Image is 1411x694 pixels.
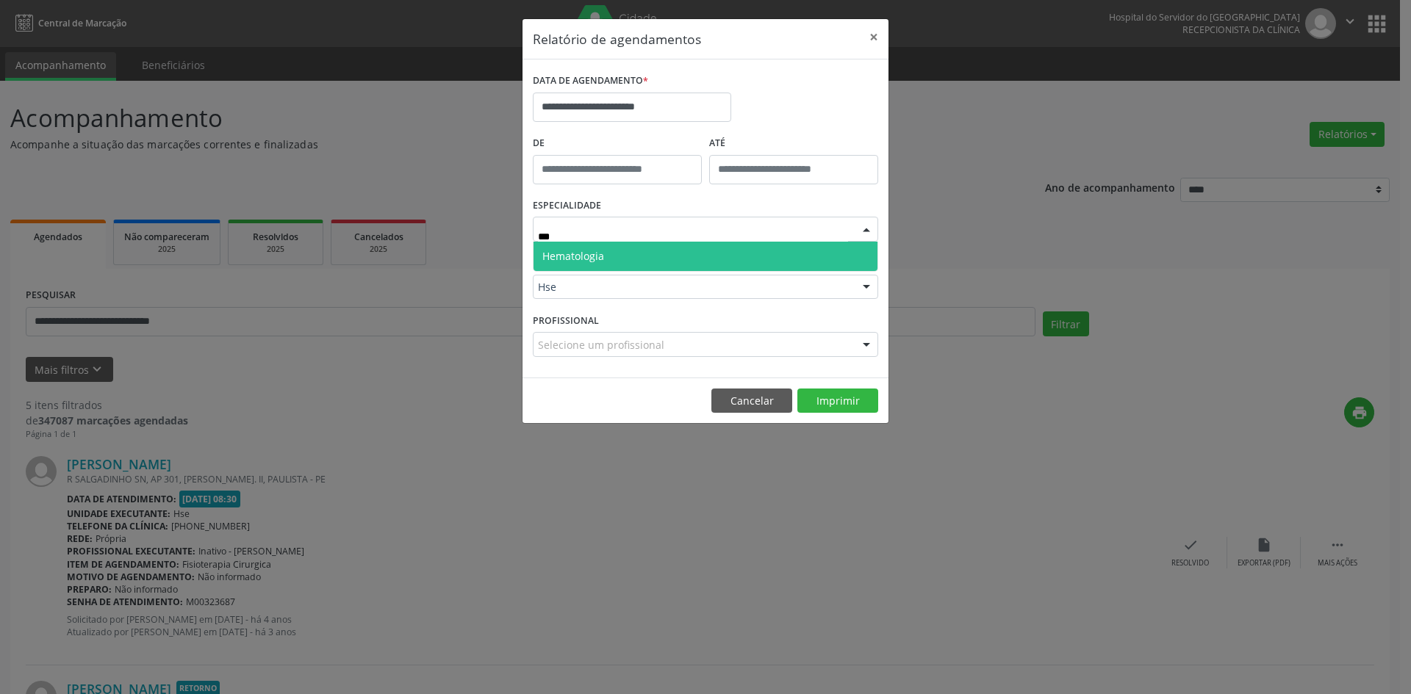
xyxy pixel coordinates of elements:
[711,388,792,413] button: Cancelar
[533,70,648,93] label: DATA DE AGENDAMENTO
[533,309,599,332] label: PROFISSIONAL
[538,337,664,353] span: Selecione um profissional
[542,249,604,263] span: Hematologia
[538,280,848,294] span: Hse
[533,29,701,48] h5: Relatório de agendamentos
[709,132,878,155] label: ATÉ
[533,132,702,155] label: De
[797,388,878,413] button: Imprimir
[533,195,601,217] label: ESPECIALIDADE
[859,19,888,55] button: Close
